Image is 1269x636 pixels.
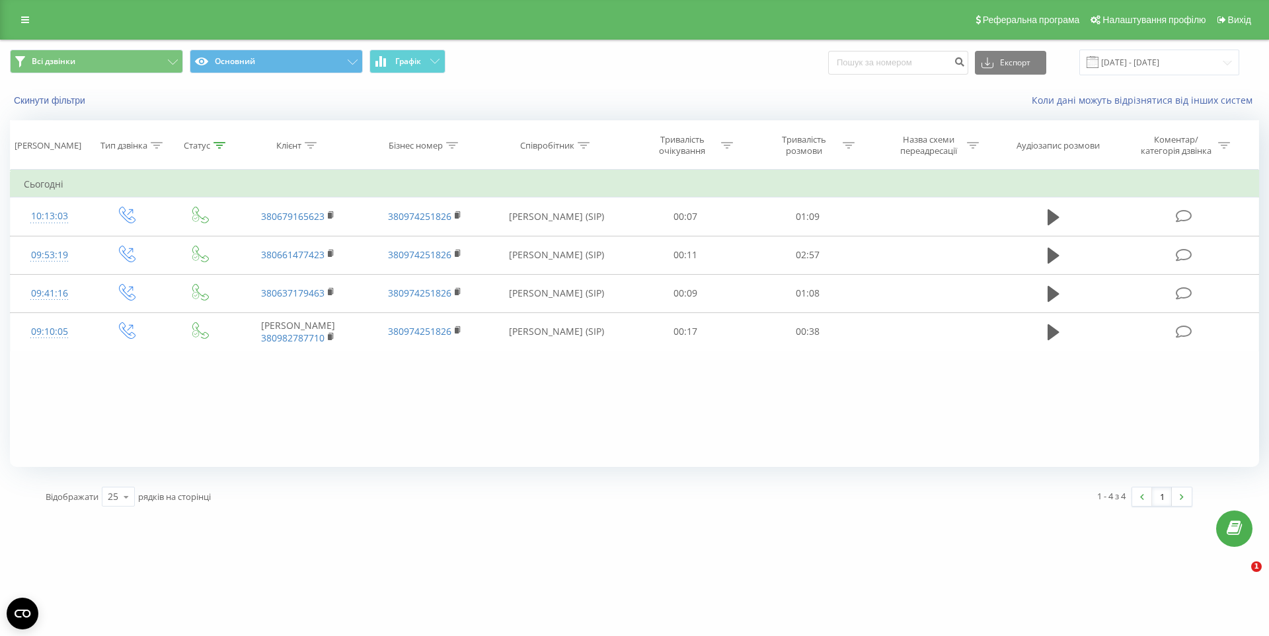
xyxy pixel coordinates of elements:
[108,490,118,503] div: 25
[746,312,868,351] td: 00:38
[100,140,147,151] div: Тип дзвінка
[625,312,746,351] td: 00:17
[625,197,746,236] td: 00:07
[261,210,325,223] a: 380679165623
[10,94,92,106] button: Скинути фільтри
[11,171,1259,197] td: Сьогодні
[395,57,421,66] span: Графік
[24,203,75,229] div: 10:13:03
[10,50,183,73] button: Всі дзвінки
[488,274,625,312] td: [PERSON_NAME] (SIP)
[746,197,868,236] td: 01:09
[7,598,38,629] button: Open CMP widget
[1137,134,1215,157] div: Коментар/категорія дзвінка
[893,134,964,157] div: Назва схеми переадресації
[24,281,75,306] div: 09:41:16
[261,287,325,299] a: 380637179463
[488,236,625,274] td: [PERSON_NAME] (SIP)
[235,312,362,351] td: [PERSON_NAME]
[388,248,451,261] a: 380974251826
[1017,140,1100,151] div: Аудіозапис розмови
[276,140,301,151] div: Клієнт
[190,50,363,73] button: Основний
[24,242,75,268] div: 09:53:19
[388,287,451,299] a: 380974251826
[625,236,746,274] td: 00:11
[647,134,718,157] div: Тривалість очікування
[769,134,839,157] div: Тривалість розмови
[261,248,325,261] a: 380661477423
[983,15,1080,25] span: Реферальна програма
[746,274,868,312] td: 01:08
[261,332,325,344] a: 380982787710
[1102,15,1206,25] span: Налаштування профілю
[1228,15,1251,25] span: Вихід
[15,140,81,151] div: [PERSON_NAME]
[1224,561,1256,593] iframe: Intercom live chat
[520,140,574,151] div: Співробітник
[184,140,210,151] div: Статус
[975,51,1046,75] button: Експорт
[388,210,451,223] a: 380974251826
[828,51,968,75] input: Пошук за номером
[488,197,625,236] td: [PERSON_NAME] (SIP)
[625,274,746,312] td: 00:09
[32,56,75,67] span: Всі дзвінки
[746,236,868,274] td: 02:57
[1097,489,1126,503] div: 1 - 4 з 4
[1251,561,1262,572] span: 1
[1152,487,1172,506] a: 1
[24,319,75,345] div: 09:10:05
[488,312,625,351] td: [PERSON_NAME] (SIP)
[369,50,445,73] button: Графік
[46,491,98,503] span: Відображати
[138,491,211,503] span: рядків на сторінці
[389,140,443,151] div: Бізнес номер
[388,325,451,337] a: 380974251826
[1032,94,1259,106] a: Коли дані можуть відрізнятися вiд інших систем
